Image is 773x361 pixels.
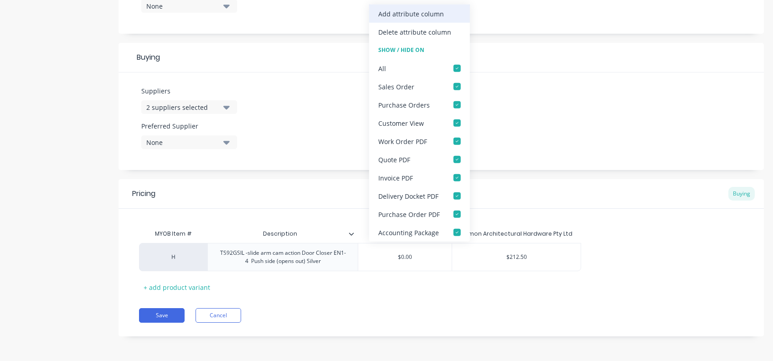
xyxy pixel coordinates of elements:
div: $0.00 [358,246,452,268]
label: Suppliers [141,86,237,96]
div: MYOB Item # [139,225,207,243]
div: Customer View [378,118,424,128]
div: Delivery Docket PDF [378,191,438,201]
div: HTS92GSIL -slide arm cam action Door Closer EN1-4 Push side (opens out) Silver$0.00$212.50 [139,243,581,271]
div: All [378,63,386,73]
div: Delete attribute column [378,27,451,36]
div: Buying [119,43,764,72]
div: Sales Order [378,82,414,91]
div: None [146,1,219,11]
button: None [141,135,237,149]
label: Preferred Supplier [141,121,237,131]
div: Pricing [132,188,155,199]
div: Description [207,225,358,243]
div: H [148,253,198,261]
div: Buying [728,187,755,201]
div: Quote PDF [378,155,410,164]
div: + add product variant [139,280,215,294]
div: Add attribute column [378,9,444,18]
div: Purchase Orders [378,100,430,109]
button: Save [139,308,185,323]
button: Cancel [196,308,241,323]
div: Jomon Architectural Hardware Pty Ltd [461,230,572,238]
div: Invoice PDF [378,173,413,182]
div: $212.50 [452,246,581,268]
div: None [146,138,219,147]
div: Work Order PDF [378,136,427,146]
div: Show / Hide On [369,41,470,59]
div: TS92GSIL -slide arm cam action Door Closer EN1-4 Push side (opens out) Silver [211,247,354,267]
button: 2 suppliers selected [141,100,237,114]
div: 2 suppliers selected [146,103,219,112]
div: Description [207,222,352,245]
div: Accounting Package [378,227,439,237]
div: Purchase Order PDF [378,209,440,219]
